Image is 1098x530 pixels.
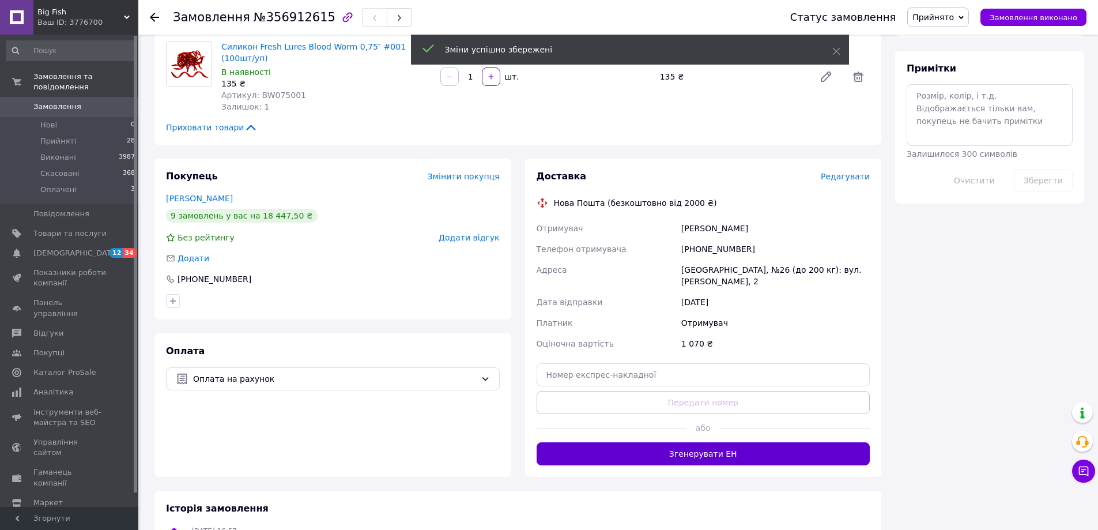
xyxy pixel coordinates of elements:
span: Отримувач [537,224,583,233]
span: Прийняті [40,136,76,146]
div: 9 замовлень у вас на 18 447,50 ₴ [166,209,318,223]
span: Без рейтингу [178,233,235,242]
span: Управління сайтом [33,437,107,458]
span: 0 [131,120,135,130]
span: Замовлення та повідомлення [33,72,138,92]
div: [PHONE_NUMBER] [176,273,252,285]
span: Замовлення виконано [990,13,1077,22]
span: Скасовані [40,168,80,179]
span: Маркет [33,498,63,508]
span: Доставка [537,171,587,182]
span: Додати відгук [439,233,499,242]
button: Чат з покупцем [1072,460,1095,483]
span: Панель управління [33,298,107,318]
span: Оплата на рахунок [193,373,476,385]
span: Додати [178,254,209,263]
span: №356912615 [254,10,335,24]
input: Номер експрес-накладної [537,363,870,386]
div: [PERSON_NAME] [679,218,872,239]
span: Адреса [537,265,567,275]
span: 12 [110,248,123,258]
div: Нова Пошта (безкоштовно від 2000 ₴) [551,197,720,209]
span: Відгуки [33,328,63,339]
span: Залишок: 1 [221,102,270,111]
div: [GEOGRAPHIC_DATA], №26 (до 200 кг): вул. [PERSON_NAME], 2 [679,260,872,292]
span: [DEMOGRAPHIC_DATA] [33,248,119,258]
div: [PHONE_NUMBER] [679,239,872,260]
div: 135 ₴ [221,78,431,89]
span: Каталог ProSale [33,367,96,378]
input: Пошук [6,40,136,61]
div: 1 070 ₴ [679,333,872,354]
span: В наявності [221,67,271,77]
span: 34 [123,248,136,258]
span: 3 [131,185,135,195]
span: 28 [127,136,135,146]
span: Платник [537,318,573,328]
span: Покупці [33,348,65,358]
span: Редагувати [821,172,870,181]
div: [DATE] [679,292,872,313]
span: Гаманець компанії [33,467,107,488]
span: Історія замовлення [166,503,269,514]
span: Видалити [847,65,870,88]
span: 3987 [119,152,135,163]
img: Силикон Fresh Lures Blood Worm 0,75″ #001 (100шт/уп) [167,50,212,79]
span: Повідомлення [33,209,89,219]
span: Нові [40,120,57,130]
a: Силикон Fresh Lures Blood Worm 0,75″ #001 (100шт/уп) [221,42,406,63]
span: Прийнято [912,13,954,22]
span: Замовлення [173,10,250,24]
span: Виконані [40,152,76,163]
span: Артикул: BW075001 [221,91,306,100]
button: Замовлення виконано [980,9,1086,26]
span: Показники роботи компанії [33,268,107,288]
span: Примітки [907,63,956,74]
span: Замовлення [33,102,81,112]
span: Дата відправки [537,298,603,307]
span: Покупець [166,171,218,182]
span: Big Fish [37,7,124,17]
div: Зміни успішно збережені [445,44,803,55]
div: 135 ₴ [655,69,810,85]
span: Приховати товари [166,122,258,133]
span: Залишилося 300 символів [907,149,1017,159]
div: Ваш ID: 3776700 [37,17,138,28]
div: Отримувач [679,313,872,333]
span: Оплата [166,345,205,356]
div: шт. [501,71,520,82]
span: або [686,422,720,434]
span: Телефон отримувача [537,245,627,254]
span: Інструменти веб-майстра та SEO [33,407,107,428]
span: Оплачені [40,185,77,195]
span: Змінити покупця [428,172,500,181]
span: Товари та послуги [33,228,107,239]
button: Згенерувати ЕН [537,442,870,465]
div: Статус замовлення [790,12,896,23]
span: 368 [123,168,135,179]
a: Редагувати [814,65,837,88]
a: [PERSON_NAME] [166,194,233,203]
div: Повернутися назад [150,12,159,23]
span: Оціночна вартість [537,339,614,348]
span: Аналітика [33,387,73,397]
